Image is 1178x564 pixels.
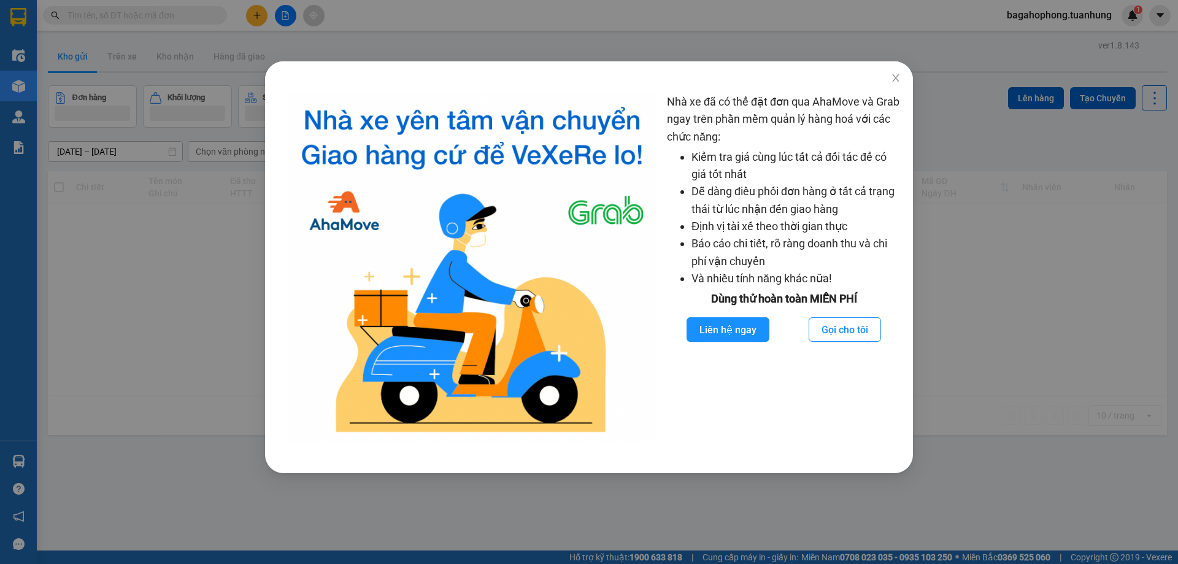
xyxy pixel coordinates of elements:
[691,235,901,270] li: Báo cáo chi tiết, rõ ràng doanh thu và chi phí vận chuyển
[879,61,913,96] button: Close
[699,322,756,338] span: Liên hệ ngay
[691,149,901,183] li: Kiểm tra giá cùng lúc tất cả đối tác để có giá tốt nhất
[691,270,901,287] li: Và nhiều tính năng khác nữa!
[822,322,868,338] span: Gọi cho tôi
[891,73,901,83] span: close
[691,183,901,218] li: Dễ dàng điều phối đơn hàng ở tất cả trạng thái từ lúc nhận đến giao hàng
[687,317,769,342] button: Liên hệ ngay
[287,93,657,442] img: logo
[691,218,901,235] li: Định vị tài xế theo thời gian thực
[667,93,901,442] div: Nhà xe đã có thể đặt đơn qua AhaMove và Grab ngay trên phần mềm quản lý hàng hoá với các chức năng:
[809,317,881,342] button: Gọi cho tôi
[667,290,901,307] div: Dùng thử hoàn toàn MIỄN PHÍ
